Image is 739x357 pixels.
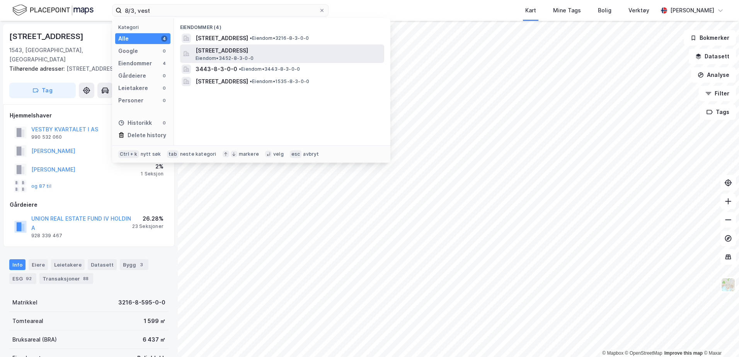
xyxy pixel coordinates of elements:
div: Eiendommer (4) [174,18,390,32]
div: Tomteareal [12,316,43,326]
button: Tag [9,83,76,98]
span: Eiendom • 1535-8-3-0-0 [250,78,309,85]
span: Eiendom • 3443-8-3-0-0 [239,66,300,72]
div: Kategori [118,24,170,30]
div: Bruksareal (BRA) [12,335,57,344]
div: avbryt [303,151,319,157]
div: Transaksjoner [39,273,93,284]
span: Eiendom • 3452-8-3-0-0 [196,55,254,61]
div: esc [290,150,302,158]
div: 0 [161,85,167,91]
div: Bygg [120,259,148,270]
div: 0 [161,97,167,104]
div: Historikk [118,118,152,127]
div: markere [239,151,259,157]
div: 88 [82,275,90,282]
div: ESG [9,273,36,284]
div: Ctrl + k [118,150,139,158]
div: 4 [161,60,167,66]
img: logo.f888ab2527a4732fd821a326f86c7f29.svg [12,3,94,17]
div: [PERSON_NAME] [670,6,714,15]
div: 26.28% [132,214,163,223]
div: Personer [118,96,143,105]
div: neste kategori [180,151,216,157]
div: Gårdeiere [10,200,168,209]
div: Delete history [128,131,166,140]
div: 990 532 060 [31,134,62,140]
div: [STREET_ADDRESS] [9,64,162,73]
div: 23 Seksjoner [132,223,163,229]
div: Alle [118,34,129,43]
div: Hjemmelshaver [10,111,168,120]
button: Datasett [689,49,736,64]
img: Z [721,277,736,292]
div: Datasett [88,259,117,270]
div: 3 [138,261,145,269]
span: [STREET_ADDRESS] [196,34,248,43]
span: • [239,66,241,72]
div: Kontrollprogram for chat [700,320,739,357]
div: 0 [161,120,167,126]
div: 0 [161,48,167,54]
input: Søk på adresse, matrikkel, gårdeiere, leietakere eller personer [122,5,319,16]
div: Matrikkel [12,298,37,307]
div: 1543, [GEOGRAPHIC_DATA], [GEOGRAPHIC_DATA] [9,46,133,64]
div: Eiendommer [118,59,152,68]
a: OpenStreetMap [625,350,662,356]
a: Mapbox [602,350,623,356]
div: 1 Seksjon [141,171,163,177]
div: Bolig [598,6,611,15]
span: [STREET_ADDRESS] [196,46,381,55]
a: Improve this map [664,350,703,356]
div: 4 [161,36,167,42]
div: 3216-8-595-0-0 [118,298,165,307]
div: Mine Tags [553,6,581,15]
button: Analyse [691,67,736,83]
div: 6 437 ㎡ [143,335,165,344]
div: Verktøy [628,6,649,15]
div: 1 599 ㎡ [144,316,165,326]
div: 2% [141,162,163,171]
span: [STREET_ADDRESS] [196,77,248,86]
div: Leietakere [51,259,85,270]
span: • [250,78,252,84]
div: velg [273,151,284,157]
div: Info [9,259,26,270]
div: tab [167,150,179,158]
div: Leietakere [118,83,148,93]
span: Eiendom • 3216-8-3-0-0 [250,35,309,41]
span: 3443-8-3-0-0 [196,65,237,74]
span: Tilhørende adresser: [9,65,66,72]
iframe: Chat Widget [700,320,739,357]
div: Google [118,46,138,56]
div: 92 [24,275,33,282]
span: • [250,35,252,41]
div: Kart [525,6,536,15]
button: Tags [700,104,736,120]
div: Gårdeiere [118,71,146,80]
button: Filter [699,86,736,101]
div: nytt søk [141,151,161,157]
button: Bokmerker [684,30,736,46]
div: [STREET_ADDRESS] [9,30,85,42]
div: 0 [161,73,167,79]
div: Eiere [29,259,48,270]
div: 928 339 467 [31,233,62,239]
